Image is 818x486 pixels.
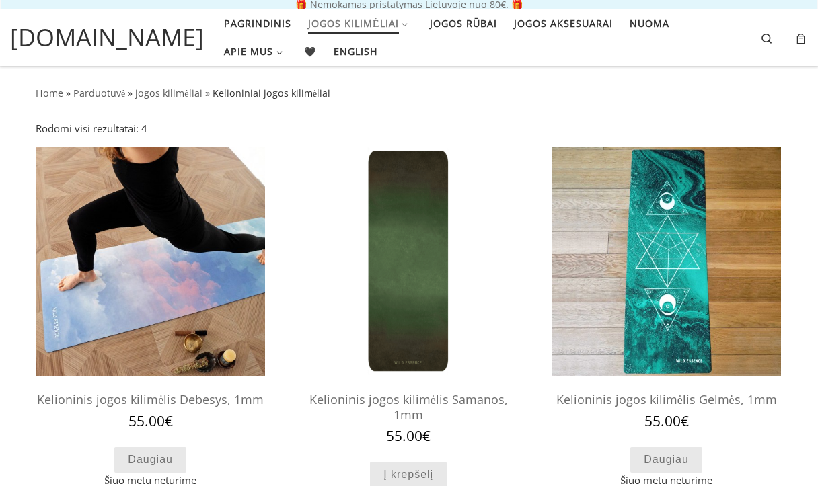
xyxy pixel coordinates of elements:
[213,87,330,99] span: Kelioniniai jogos kilimėliai
[73,87,125,99] a: Parduotuvė
[552,147,781,429] a: Mankštos KilimėlisMankštos KilimėlisKelioninis jogos kilimėlis Gelmės, 1mm 55.00€
[293,386,523,428] h2: Kelioninis jogos kilimėlis Samanos, 1mm
[165,411,173,430] span: €
[224,9,291,34] span: Pagrindinis
[422,426,431,445] span: €
[426,9,502,38] a: Jogos rūbai
[220,9,296,38] a: Pagrindinis
[626,9,674,38] a: Nuoma
[114,447,186,473] a: Daugiau informacijos apie “Kelioninis jogos kilimėlis Debesys, 1mm”
[205,87,210,99] span: »
[293,147,523,444] a: jogos kilimelisjogos kilimelisKelioninis jogos kilimėlis Samanos, 1mm 55.00€
[66,87,71,99] span: »
[135,87,202,99] a: jogos kilimėliai
[552,386,781,413] h2: Kelioninis jogos kilimėlis Gelmės, 1mm
[386,426,431,445] bdi: 55.00
[330,38,383,66] a: English
[36,147,265,429] a: kelioninis kilimeliskelioninis kilimelisKelioninis jogos kilimėlis Debesys, 1mm 55.00€
[36,386,265,413] h2: Kelioninis jogos kilimėlis Debesys, 1mm
[681,411,689,430] span: €
[10,19,204,56] a: [DOMAIN_NAME]
[128,411,173,430] bdi: 55.00
[630,9,669,34] span: Nuoma
[304,38,317,63] span: 🖤
[300,38,322,66] a: 🖤
[510,9,618,38] a: Jogos aksesuarai
[224,38,273,63] span: Apie mus
[334,38,378,63] span: English
[430,9,497,34] span: Jogos rūbai
[36,87,63,99] a: Home
[304,9,417,38] a: Jogos kilimėliai
[644,411,689,430] bdi: 55.00
[514,9,613,34] span: Jogos aksesuarai
[630,447,702,473] a: Daugiau informacijos apie “Kelioninis jogos kilimėlis Gelmės, 1mm”
[128,87,133,99] span: »
[308,9,399,34] span: Jogos kilimėliai
[36,121,147,136] p: Rodomi visi rezultatai: 4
